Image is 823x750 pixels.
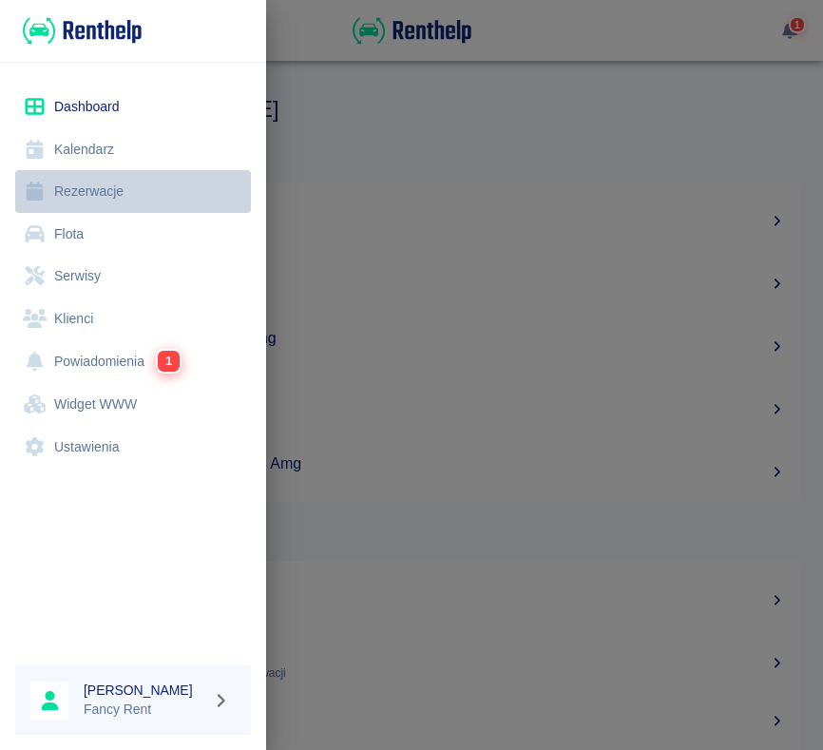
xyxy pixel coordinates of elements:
[15,255,251,298] a: Serwisy
[15,86,251,128] a: Dashboard
[84,681,205,700] h6: [PERSON_NAME]
[15,383,251,426] a: Widget WWW
[84,700,205,720] p: Fancy Rent
[15,170,251,213] a: Rezerwacje
[15,298,251,340] a: Klienci
[15,339,251,383] a: Powiadomienia1
[158,351,180,372] span: 1
[23,15,142,47] img: Renthelp logo
[15,426,251,469] a: Ustawienia
[15,128,251,171] a: Kalendarz
[15,15,142,47] a: Renthelp logo
[15,213,251,256] a: Flota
